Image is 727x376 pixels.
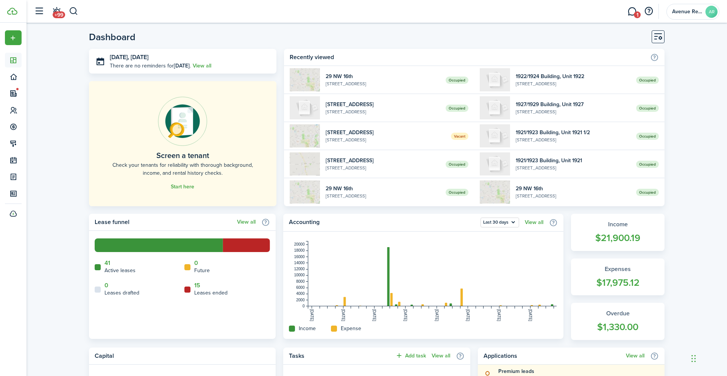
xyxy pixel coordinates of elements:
[516,128,630,136] widget-list-item-title: 1921/1923 Building, Unit 1921 1/2
[294,267,305,271] tspan: 12000
[481,218,519,227] button: Last 30 days
[579,320,657,334] widget-stats-count: $1,330.00
[105,289,139,297] home-widget-title: Leases drafted
[194,282,200,289] a: 15
[516,157,630,164] widget-list-item-title: 1921/1923 Building, Unit 1921
[705,6,718,18] avatar-text: AR
[296,285,305,290] tspan: 6000
[642,5,655,18] button: Open resource center
[105,282,108,289] a: 0
[432,353,450,359] a: View all
[579,276,657,290] widget-stats-count: $17,975.12
[174,62,190,70] b: [DATE]
[69,5,78,18] button: Search
[498,367,659,375] explanation-title: Premium leads
[110,53,271,62] h3: [DATE], [DATE]
[294,273,305,277] tspan: 10000
[326,164,440,171] widget-list-item-description: [STREET_ADDRESS]
[525,219,543,226] a: View all
[652,30,665,43] button: Customise
[326,157,440,164] widget-list-item-title: [STREET_ADDRESS]
[516,193,630,199] widget-list-item-description: [STREET_ADDRESS]
[516,185,630,193] widget-list-item-title: 29 NW 16th
[326,185,440,193] widget-list-item-title: 29 NW 16th
[480,180,510,204] img: 1
[290,68,320,91] img: 1
[341,309,345,321] tspan: [DATE]
[516,108,630,115] widget-list-item-description: [STREET_ADDRESS]
[237,219,256,225] a: View all
[480,68,510,91] img: 1922
[516,80,630,87] widget-list-item-description: [STREET_ADDRESS]
[326,80,440,87] widget-list-item-description: [STREET_ADDRESS]
[579,265,657,274] widget-stats-title: Expenses
[171,184,194,190] a: Start here
[7,8,17,15] img: TenantCloud
[290,96,320,119] img: 111
[451,133,468,140] span: Vacant
[516,100,630,108] widget-list-item-title: 1927/1929 Building, Unit 1927
[296,291,305,296] tspan: 4000
[95,351,266,360] home-widget-title: Capital
[395,351,426,360] button: Add task
[672,9,702,14] span: Avenue Real Estate
[326,72,440,80] widget-list-item-title: 29 NW 16th
[341,324,361,332] home-widget-title: Expense
[105,266,136,274] home-widget-title: Active leases
[625,2,639,21] a: Messaging
[110,62,191,70] p: There are no reminders for .
[579,231,657,245] widget-stats-count: $21,900.19
[53,11,65,18] span: +99
[689,340,727,376] iframe: Chat Widget
[636,77,659,84] span: Occupied
[528,309,532,321] tspan: [DATE]
[193,62,211,70] a: View all
[571,214,665,251] a: Income$21,900.19
[290,53,646,62] home-widget-title: Recently viewed
[106,161,259,177] home-placeholder-description: Check your tenants for reliability with thorough background, income, and rental history checks.
[579,220,657,229] widget-stats-title: Income
[294,242,305,246] tspan: 20000
[290,180,320,204] img: 1
[636,133,659,140] span: Occupied
[435,309,439,321] tspan: [DATE]
[194,266,210,274] home-widget-title: Future
[636,105,659,112] span: Occupied
[636,189,659,196] span: Occupied
[289,351,391,360] home-widget-title: Tasks
[303,304,305,308] tspan: 0
[296,298,305,302] tspan: 2000
[516,72,630,80] widget-list-item-title: 1922/1924 Building, Unit 1922
[290,124,320,147] img: 1
[480,96,510,119] img: 1927
[158,97,207,146] img: Online payments
[89,32,136,42] header-page-title: Dashboard
[294,261,305,265] tspan: 14000
[446,77,468,84] span: Occupied
[290,152,320,175] img: 1
[299,324,316,332] home-widget-title: Income
[194,289,228,297] home-widget-title: Leases ended
[294,248,305,252] tspan: 18000
[326,108,440,115] widget-list-item-description: [STREET_ADDRESS]
[446,189,468,196] span: Occupied
[294,255,305,259] tspan: 16000
[194,260,198,266] a: 0
[446,161,468,168] span: Occupied
[32,4,46,19] button: Open sidebar
[289,218,477,227] home-widget-title: Accounting
[571,258,665,296] a: Expenses$17,975.12
[326,128,446,136] widget-list-item-title: [STREET_ADDRESS]
[326,193,440,199] widget-list-item-description: [STREET_ADDRESS]
[105,260,110,266] a: 41
[480,124,510,147] img: 1921 1/2
[691,347,696,370] div: Drag
[296,279,305,284] tspan: 8000
[49,2,64,21] a: Notifications
[156,150,209,161] home-placeholder-title: Screen a tenant
[484,351,622,360] home-widget-title: Applications
[626,353,644,359] a: View all
[404,309,408,321] tspan: [DATE]
[480,152,510,175] img: 1921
